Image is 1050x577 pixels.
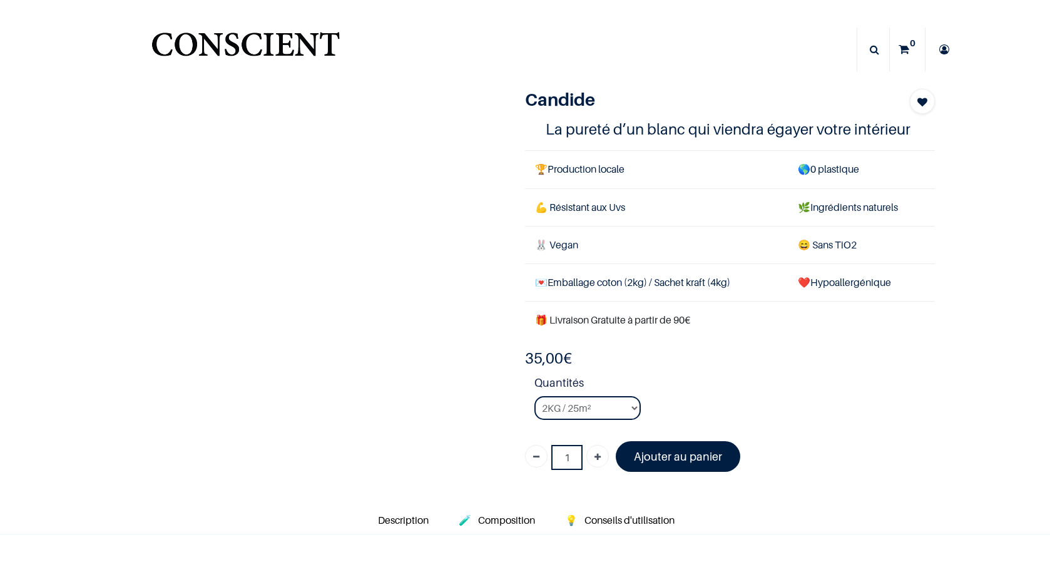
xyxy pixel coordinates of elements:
[535,238,578,251] span: 🐰 Vegan
[616,441,740,472] a: Ajouter au panier
[478,514,535,526] span: Composition
[636,42,701,56] span: Notre histoire
[535,163,548,175] span: 🏆
[535,276,548,288] span: 💌
[788,188,935,226] td: Ingrédients naturels
[890,28,925,71] a: 0
[525,89,874,110] h1: Candide
[149,25,342,74] a: Logo of Conscient
[378,514,429,526] span: Description
[586,445,609,467] a: Ajouter
[907,37,919,49] sup: 0
[525,151,788,188] td: Production locale
[525,263,788,301] td: Emballage coton (2kg) / Sachet kraft (4kg)
[535,314,690,326] font: 🎁 Livraison Gratuite à partir de 90€
[798,201,810,213] span: 🌿
[507,42,548,56] span: Peinture
[910,89,935,114] button: Add to wishlist
[798,238,818,251] span: 😄 S
[546,120,915,139] h4: La pureté d’un blanc qui viendra égayer votre intérieur
[535,201,625,213] span: 💪 Résistant aux Uvs
[788,151,935,188] td: 0 plastique
[459,514,471,526] span: 🧪
[788,226,935,263] td: ans TiO2
[149,25,342,74] img: Conscient
[534,374,935,396] strong: Quantités
[584,514,675,526] span: Conseils d'utilisation
[788,263,935,301] td: ❤️Hypoallergénique
[501,28,566,71] a: Peinture
[525,349,563,367] span: 35,00
[917,94,927,110] span: Add to wishlist
[634,450,722,463] font: Ajouter au panier
[798,163,810,175] span: 🌎
[573,42,622,56] span: Nettoyant
[525,349,572,367] b: €
[565,514,578,526] span: 💡
[525,445,548,467] a: Supprimer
